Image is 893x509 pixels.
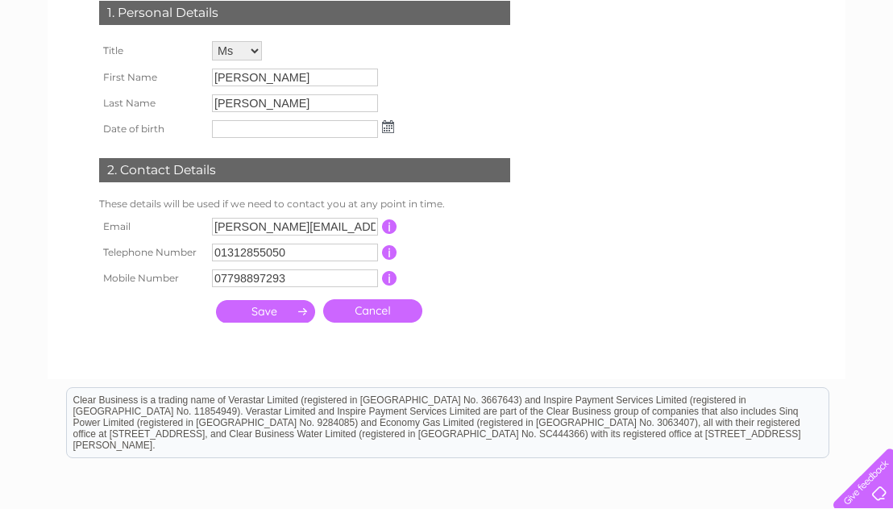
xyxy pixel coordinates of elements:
[216,300,315,323] input: Submit
[840,69,878,81] a: Log out
[95,37,208,65] th: Title
[99,1,510,25] div: 1. Personal Details
[95,214,208,240] th: Email
[382,245,397,260] input: Information
[95,194,514,214] td: These details will be used if we need to contact you at any point in time.
[382,271,397,286] input: Information
[67,9,829,78] div: Clear Business is a trading name of Verastar Limited (registered in [GEOGRAPHIC_DATA] No. 3667643...
[382,219,397,234] input: Information
[95,240,208,265] th: Telephone Number
[382,120,394,133] img: ...
[695,69,743,81] a: Telecoms
[95,265,208,291] th: Mobile Number
[99,158,510,182] div: 2. Contact Details
[95,116,208,142] th: Date of birth
[95,65,208,90] th: First Name
[323,299,422,323] a: Cancel
[95,90,208,116] th: Last Name
[753,69,776,81] a: Blog
[650,69,685,81] a: Energy
[31,42,114,91] img: logo.png
[786,69,825,81] a: Contact
[589,8,700,28] a: 0333 014 3131
[609,69,640,81] a: Water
